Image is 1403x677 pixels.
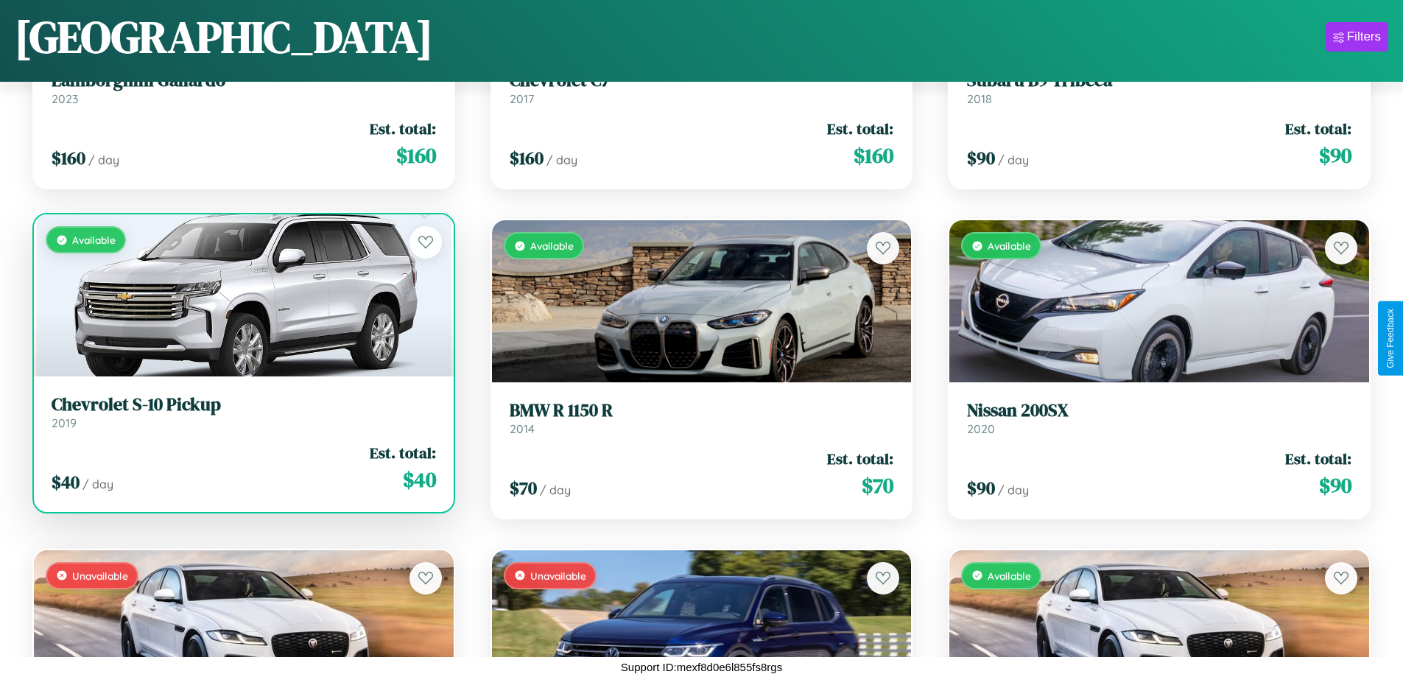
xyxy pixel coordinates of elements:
span: / day [88,152,119,167]
a: BMW R 1150 R2014 [510,400,894,436]
span: 2023 [52,91,78,106]
span: $ 40 [403,465,436,494]
span: Available [988,569,1031,582]
span: / day [998,152,1029,167]
h1: [GEOGRAPHIC_DATA] [15,7,433,67]
span: $ 160 [396,141,436,170]
span: $ 90 [967,146,995,170]
span: / day [998,483,1029,497]
span: 2014 [510,421,535,436]
span: $ 90 [1319,141,1351,170]
a: Subaru B9 Tribeca2018 [967,70,1351,106]
a: Chevrolet C72017 [510,70,894,106]
span: 2019 [52,415,77,430]
h3: BMW R 1150 R [510,400,894,421]
span: 2020 [967,421,995,436]
h3: Nissan 200SX [967,400,1351,421]
span: / day [82,477,113,491]
span: Est. total: [827,118,893,139]
span: Unavailable [72,569,128,582]
span: $ 160 [52,146,85,170]
span: $ 40 [52,470,80,494]
a: Lamborghini Gallardo2023 [52,70,436,106]
span: Est. total: [370,442,436,463]
span: Est. total: [827,448,893,469]
span: 2017 [510,91,534,106]
span: / day [546,152,577,167]
a: Chevrolet S-10 Pickup2019 [52,394,436,430]
span: $ 90 [1319,471,1351,500]
span: Unavailable [530,569,586,582]
button: Filters [1326,22,1388,52]
span: 2018 [967,91,992,106]
span: Available [72,234,116,246]
div: Filters [1347,29,1381,44]
span: $ 70 [510,476,537,500]
div: Give Feedback [1385,309,1396,368]
span: Est. total: [1285,448,1351,469]
a: Nissan 200SX2020 [967,400,1351,436]
span: / day [540,483,571,497]
span: $ 160 [854,141,893,170]
span: Available [530,239,574,252]
span: Est. total: [1285,118,1351,139]
p: Support ID: mexf8d0e6l855fs8rgs [621,657,782,677]
span: Available [988,239,1031,252]
h3: Chevrolet S-10 Pickup [52,394,436,415]
span: $ 160 [510,146,544,170]
span: $ 90 [967,476,995,500]
span: Est. total: [370,118,436,139]
span: $ 70 [862,471,893,500]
